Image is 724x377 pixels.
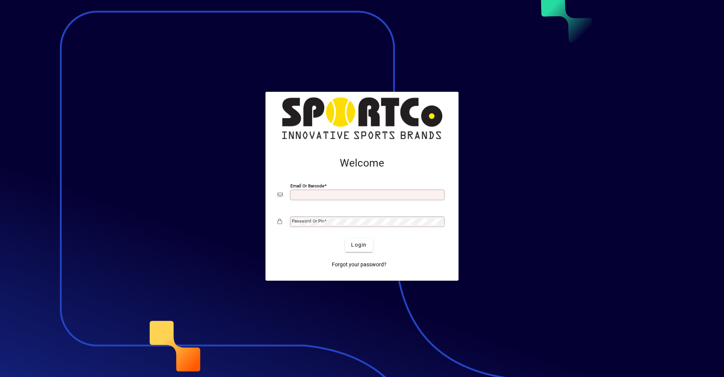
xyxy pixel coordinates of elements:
[278,157,446,170] h2: Welcome
[332,261,387,269] span: Forgot your password?
[345,238,373,252] button: Login
[292,218,324,224] mat-label: Password or Pin
[329,258,390,272] a: Forgot your password?
[351,241,367,249] span: Login
[290,183,324,188] mat-label: Email or Barcode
